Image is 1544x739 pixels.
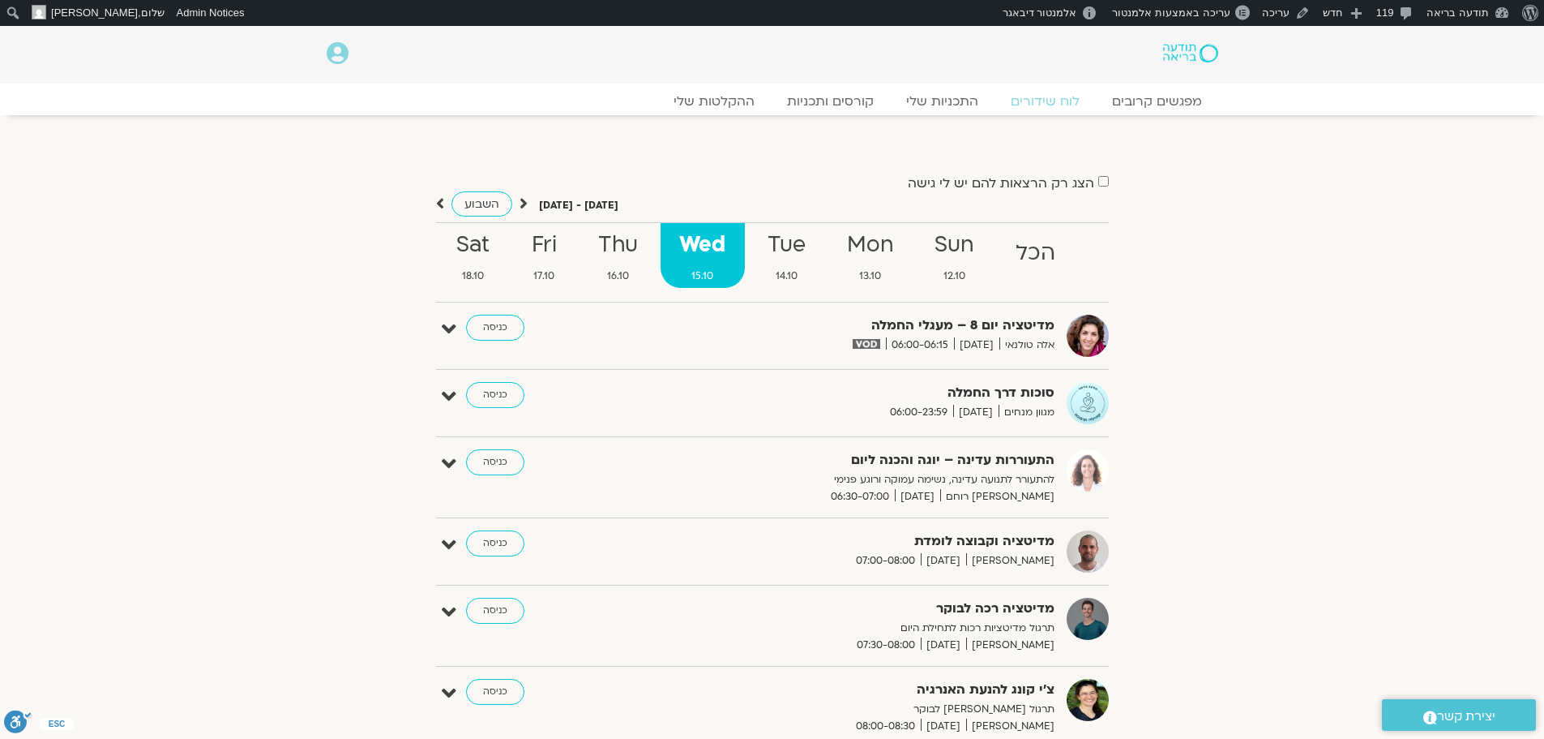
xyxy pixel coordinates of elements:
[748,223,824,288] a: Tue14.10
[657,382,1054,404] strong: סוכות דרך החמלה
[996,223,1074,288] a: הכל
[657,449,1054,471] strong: התעוררות עדינה – יוגה והכנה ליום
[828,227,912,264] strong: Mon
[464,196,499,212] span: השבוע
[954,337,999,354] span: [DATE]
[438,227,509,264] strong: Sat
[1437,706,1495,728] span: יצירת קשר
[466,679,524,705] a: כניסה
[966,637,1054,654] span: [PERSON_NAME]
[886,337,954,354] span: 06:00-06:15
[661,268,745,285] span: 15.10
[895,488,940,505] span: [DATE]
[51,6,138,19] span: [PERSON_NAME]
[657,315,1054,337] strong: מדיטציה יום 8 – מעגלי החמלה
[657,679,1054,701] strong: צ’י קונג להנעת האנרגיה
[850,718,921,735] span: 08:00-08:30
[921,552,966,569] span: [DATE]
[850,552,921,569] span: 07:00-08:00
[579,268,657,285] span: 16.10
[996,235,1074,272] strong: הכל
[579,223,657,288] a: Thu16.10
[466,449,524,475] a: כניסה
[438,223,509,288] a: Sat18.10
[657,620,1054,637] p: תרגול מדיטציות רכות לתחילת היום
[994,93,1096,110] a: לוח שידורים
[916,227,993,264] strong: Sun
[657,531,1054,552] strong: מדיטציה וקבוצה לומדת
[890,93,994,110] a: התכניות שלי
[771,93,890,110] a: קורסים ותכניות
[908,176,1094,191] label: הצג רק הרצאות להם יש לי גישה
[884,404,953,421] span: 06:00-23:59
[999,404,1054,421] span: מגוון מנחים
[657,598,1054,620] strong: מדיטציה רכה לבוקר
[451,191,512,217] a: השבוע
[512,223,575,288] a: Fri17.10
[466,315,524,341] a: כניסה
[1096,93,1218,110] a: מפגשים קרובים
[953,404,999,421] span: [DATE]
[512,268,575,285] span: 17.10
[1382,699,1536,731] a: יצירת קשר
[579,227,657,264] strong: Thu
[466,531,524,556] a: כניסה
[748,227,824,264] strong: Tue
[825,488,895,505] span: 06:30-07:00
[1112,6,1230,19] span: עריכה באמצעות אלמנטור
[828,268,912,285] span: 13.10
[466,598,524,624] a: כניסה
[828,223,912,288] a: Mon13.10
[940,488,1054,505] span: [PERSON_NAME] רוחם
[539,197,618,214] p: [DATE] - [DATE]
[512,227,575,264] strong: Fri
[657,93,771,110] a: ההקלטות שלי
[657,471,1054,488] p: להתעורר לתנועה עדינה, נשימה עמוקה ורוגע פנימי
[748,268,824,285] span: 14.10
[661,223,745,288] a: Wed15.10
[438,268,509,285] span: 18.10
[657,701,1054,718] p: תרגול [PERSON_NAME] לבוקר
[966,552,1054,569] span: [PERSON_NAME]
[851,637,921,654] span: 07:30-08:00
[921,637,966,654] span: [DATE]
[916,268,993,285] span: 12.10
[999,337,1054,354] span: אלה טולנאי
[661,227,745,264] strong: Wed
[921,718,966,735] span: [DATE]
[327,93,1218,110] nav: Menu
[966,718,1054,735] span: [PERSON_NAME]
[853,339,879,349] img: vodicon
[916,223,993,288] a: Sun12.10
[466,382,524,408] a: כניסה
